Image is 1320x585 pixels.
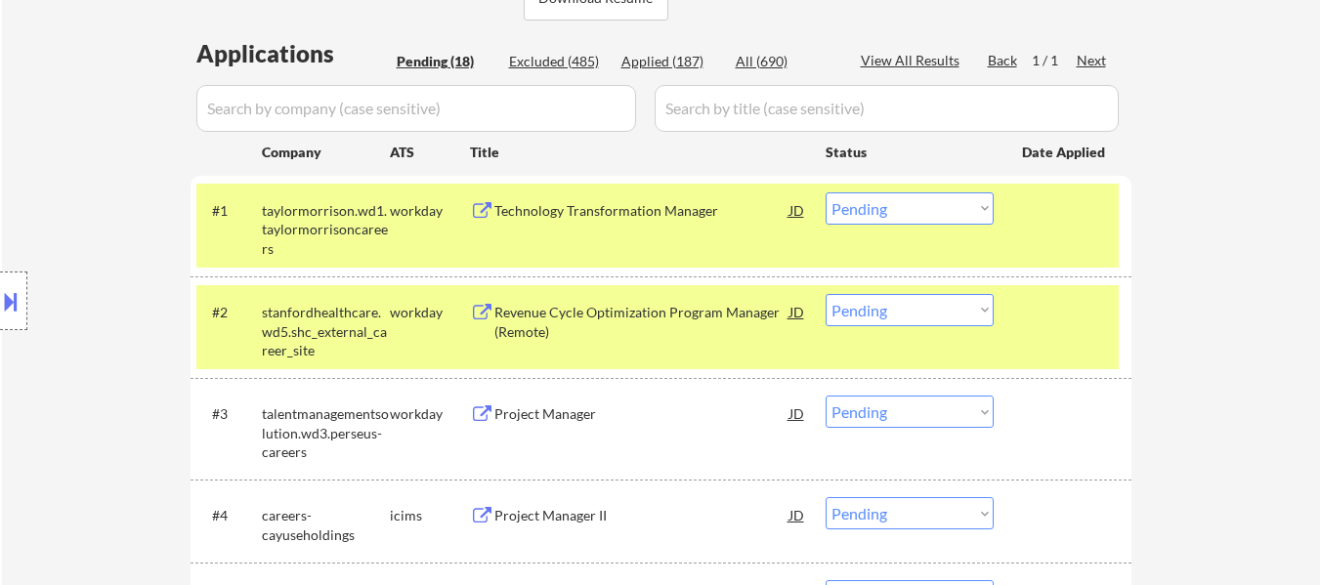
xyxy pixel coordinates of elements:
[212,506,246,525] div: #4
[390,201,470,221] div: workday
[397,52,494,71] div: Pending (18)
[788,294,807,329] div: JD
[788,192,807,228] div: JD
[1032,51,1077,70] div: 1 / 1
[494,506,789,525] div: Project Manager II
[470,143,807,162] div: Title
[390,404,470,424] div: workday
[1077,51,1108,70] div: Next
[988,51,1019,70] div: Back
[788,396,807,431] div: JD
[494,201,789,221] div: Technology Transformation Manager
[788,497,807,532] div: JD
[861,51,965,70] div: View All Results
[655,85,1119,132] input: Search by title (case sensitive)
[494,404,789,424] div: Project Manager
[621,52,719,71] div: Applied (187)
[494,303,789,341] div: Revenue Cycle Optimization Program Manager (Remote)
[390,506,470,525] div: icims
[390,143,470,162] div: ATS
[736,52,833,71] div: All (690)
[826,134,994,169] div: Status
[196,42,390,65] div: Applications
[262,506,390,544] div: careers-cayuseholdings
[196,85,636,132] input: Search by company (case sensitive)
[1022,143,1108,162] div: Date Applied
[509,52,607,71] div: Excluded (485)
[390,303,470,322] div: workday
